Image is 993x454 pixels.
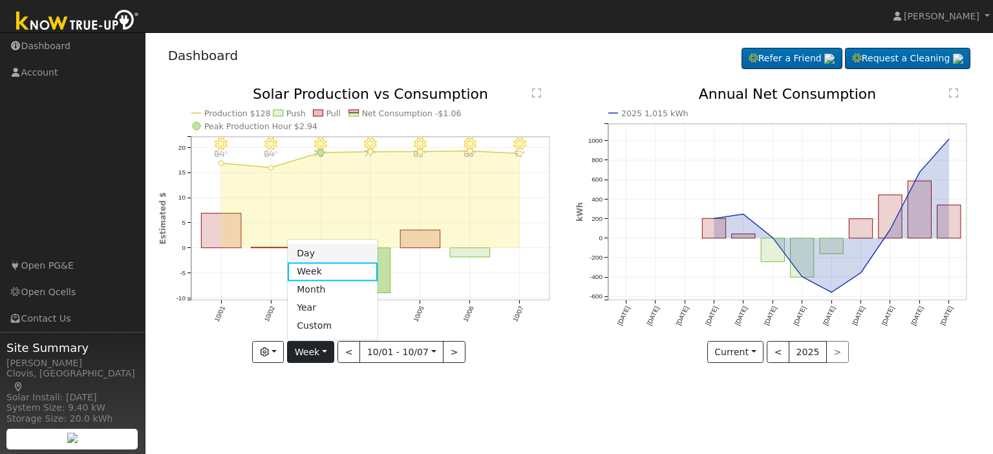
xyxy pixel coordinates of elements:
[908,181,932,238] rect: onclick=""
[412,305,425,323] text: 10/05
[859,271,864,276] circle: onclick=""
[288,281,378,299] a: Month
[616,305,631,326] text: [DATE]
[888,227,893,232] circle: onclick=""
[337,341,360,363] button: <
[414,138,427,150] i: 10/05 - Clear
[180,269,186,276] text: -5
[361,108,461,118] text: Net Consumption -$1.06
[176,294,186,302] text: -10
[517,151,522,156] circle: onclick=""
[264,138,277,150] i: 10/02 - MostlyClear
[675,305,690,326] text: [DATE]
[443,341,465,363] button: >
[13,382,25,392] a: Map
[910,305,924,326] text: [DATE]
[462,305,475,323] text: 10/06
[215,138,228,150] i: 10/01 - Clear
[6,367,138,394] div: Clovis, [GEOGRAPHIC_DATA]
[10,7,145,36] img: Know True-Up
[820,238,843,254] rect: onclick=""
[824,54,835,64] img: retrieve
[508,150,531,158] p: 91°
[259,150,282,158] p: 84°
[209,150,232,158] p: 84°
[6,356,138,370] div: [PERSON_NAME]
[6,339,138,356] span: Site Summary
[326,108,340,118] text: Pull
[881,305,895,326] text: [DATE]
[645,305,660,326] text: [DATE]
[262,305,276,323] text: 10/02
[204,108,271,118] text: Production $128
[178,194,186,201] text: 10
[592,176,603,183] text: 600
[67,433,78,443] img: retrieve
[178,169,186,176] text: 15
[917,170,923,175] circle: onclick=""
[767,341,789,363] button: <
[904,11,979,21] span: [PERSON_NAME]
[317,149,324,156] circle: onclick=""
[771,235,776,240] circle: onclick=""
[763,305,778,326] text: [DATE]
[793,305,807,326] text: [DATE]
[359,150,381,158] p: 77°
[939,305,954,326] text: [DATE]
[409,150,431,158] p: 83°
[6,401,138,415] div: System Size: 9.40 kW
[599,234,603,242] text: 0
[734,305,749,326] text: [DATE]
[6,412,138,426] div: Storage Size: 20.0 kWh
[400,230,440,248] rect: onclick=""
[704,305,719,326] text: [DATE]
[732,234,755,238] rect: onclick=""
[761,238,784,262] rect: onclick=""
[158,192,167,245] text: Estimated $
[845,48,970,70] a: Request a Cleaning
[822,305,837,326] text: [DATE]
[791,238,814,277] rect: onclick=""
[288,245,378,263] a: Day
[288,299,378,317] a: Year
[590,293,603,300] text: -600
[513,138,526,150] i: 10/07 - Clear
[168,48,239,63] a: Dashboard
[511,305,525,323] text: 10/07
[464,138,476,150] i: 10/06 - Clear
[286,108,305,118] text: Push
[364,138,377,150] i: 10/04 - Clear
[6,391,138,404] div: Solar Install: [DATE]
[253,86,488,102] text: Solar Production vs Consumption
[458,150,481,158] p: 88°
[590,274,603,281] text: -400
[789,341,827,363] button: 2025
[350,248,390,293] rect: onclick=""
[588,137,603,144] text: 1000
[592,196,603,203] text: 400
[182,219,186,226] text: 5
[879,195,902,238] rect: onclick=""
[742,48,842,70] a: Refer a Friend
[621,108,689,118] text: 2025 1,015 kWh
[851,305,866,326] text: [DATE]
[268,165,273,170] circle: onclick=""
[288,317,378,335] a: Custom
[699,86,877,102] text: Annual Net Consumption
[800,274,805,280] circle: onclick=""
[309,150,332,158] p: 75°
[575,203,584,222] text: kWh
[450,248,490,257] rect: onclick=""
[418,149,423,154] circle: onclick=""
[946,137,952,142] circle: onclick=""
[204,121,317,131] text: Peak Production Hour $2.94
[592,156,603,163] text: 800
[849,219,873,238] rect: onclick=""
[949,88,958,98] text: 
[741,212,746,217] circle: onclick=""
[590,254,603,261] text: -200
[592,215,603,222] text: 200
[182,244,186,251] text: 0
[953,54,963,64] img: retrieve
